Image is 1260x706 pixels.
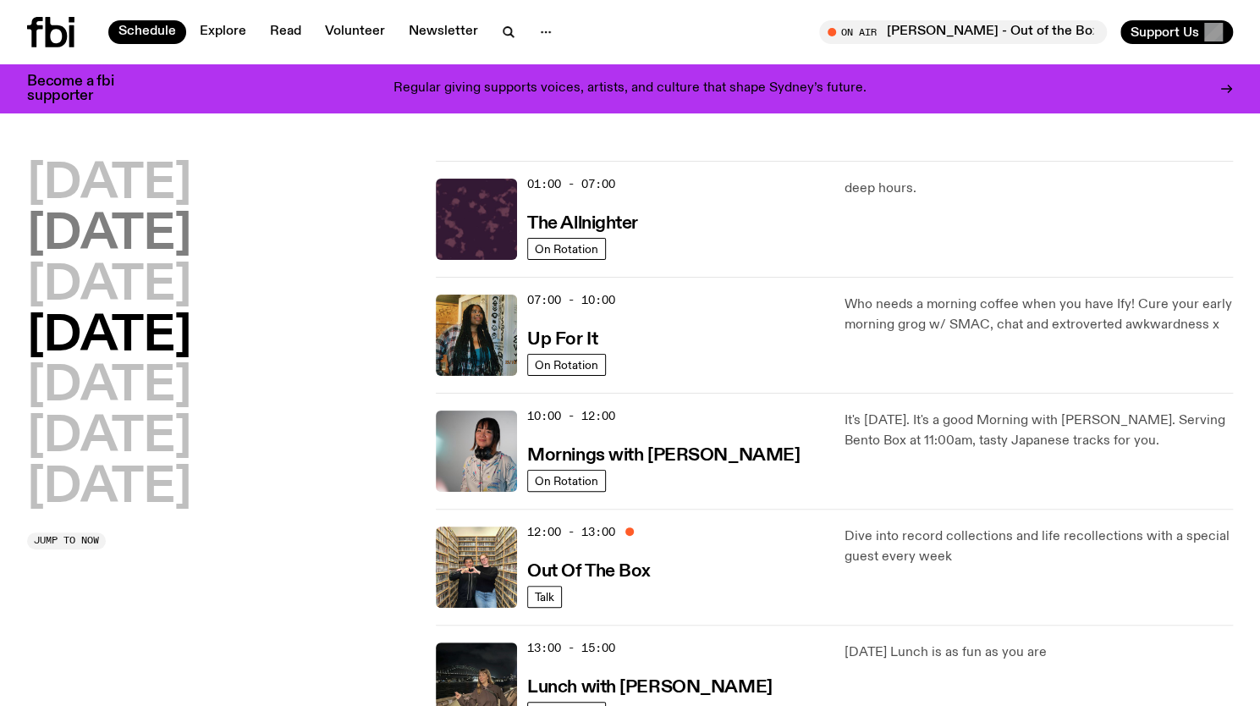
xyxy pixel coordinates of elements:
button: Jump to now [27,532,106,549]
p: Dive into record collections and life recollections with a special guest every week [845,527,1233,567]
button: [DATE] [27,212,191,259]
span: Talk [535,591,554,604]
a: Newsletter [399,20,488,44]
img: Ify - a Brown Skin girl with black braided twists, looking up to the side with her tongue stickin... [436,295,517,376]
button: Support Us [1120,20,1233,44]
a: The Allnighter [527,212,638,233]
a: Schedule [108,20,186,44]
a: Mornings with [PERSON_NAME] [527,444,800,465]
a: Volunteer [315,20,395,44]
button: [DATE] [27,262,191,310]
button: [DATE] [27,465,191,512]
h3: The Allnighter [527,215,638,233]
button: [DATE] [27,161,191,208]
button: [DATE] [27,414,191,461]
p: Who needs a morning coffee when you have Ify! Cure your early morning grog w/ SMAC, chat and extr... [845,295,1233,335]
h3: Lunch with [PERSON_NAME] [527,679,772,697]
span: On Rotation [535,243,598,256]
span: Jump to now [34,536,99,545]
img: Matt and Kate stand in the music library and make a heart shape with one hand each. [436,527,517,608]
a: Up For It [527,328,597,349]
button: [DATE] [27,363,191,411]
a: On Rotation [527,354,606,376]
h3: Become a fbi supporter [27,74,135,103]
a: Talk [527,586,562,608]
span: 12:00 - 13:00 [527,524,615,540]
span: Support Us [1131,25,1199,40]
p: [DATE] Lunch is as fun as you are [845,643,1233,663]
a: Lunch with [PERSON_NAME] [527,676,772,697]
a: Explore [190,20,256,44]
span: 01:00 - 07:00 [527,176,615,192]
h3: Up For It [527,331,597,349]
h3: Out Of The Box [527,563,651,581]
a: On Rotation [527,238,606,260]
a: Out Of The Box [527,560,651,581]
img: Kana Frazer is smiling at the camera with her head tilted slightly to her left. She wears big bla... [436,411,517,492]
button: On Air[PERSON_NAME] - Out of the Box [819,20,1107,44]
button: [DATE] [27,313,191,361]
p: Regular giving supports voices, artists, and culture that shape Sydney’s future. [393,81,867,97]
p: It's [DATE]. It's a good Morning with [PERSON_NAME]. Serving Bento Box at 11:00am, tasty Japanese... [845,411,1233,451]
a: Read [260,20,311,44]
span: On Rotation [535,475,598,488]
p: deep hours. [845,179,1233,199]
span: 10:00 - 12:00 [527,408,615,424]
a: On Rotation [527,470,606,492]
span: 07:00 - 10:00 [527,292,615,308]
span: 13:00 - 15:00 [527,640,615,656]
span: On Rotation [535,359,598,372]
h3: Mornings with [PERSON_NAME] [527,447,800,465]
